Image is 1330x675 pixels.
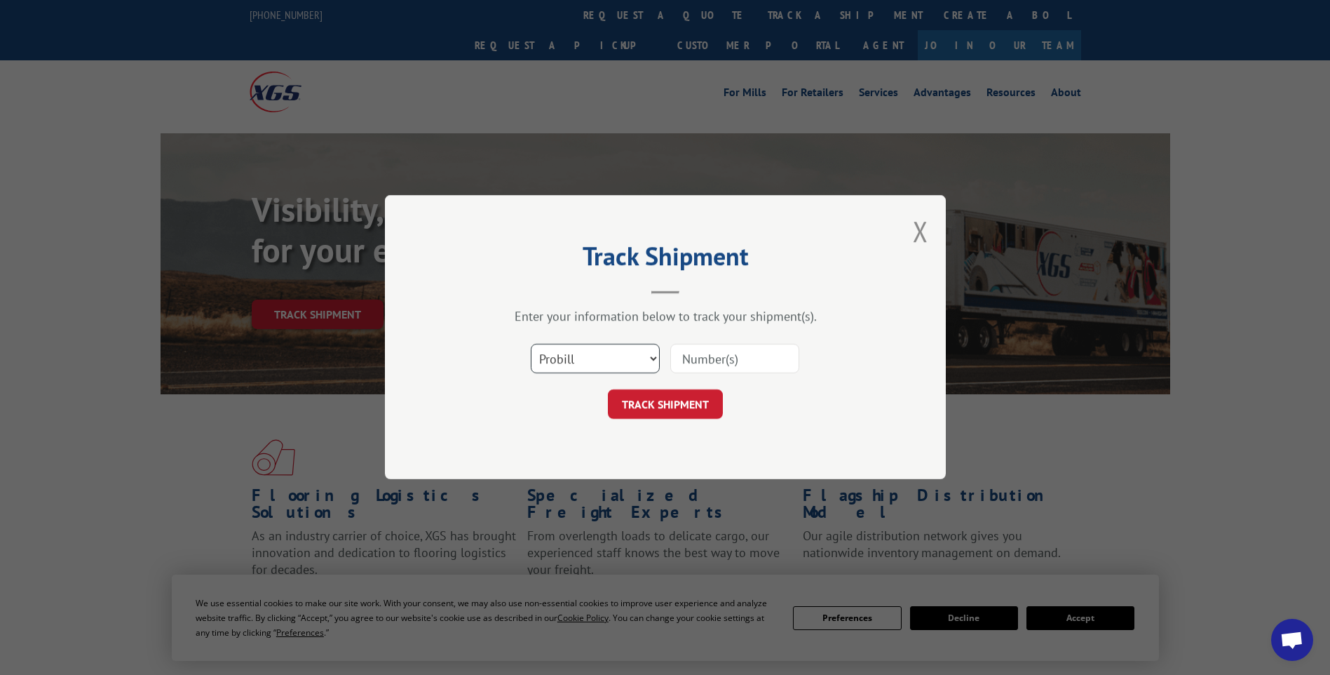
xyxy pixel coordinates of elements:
h2: Track Shipment [455,246,876,273]
div: Enter your information below to track your shipment(s). [455,309,876,325]
div: Open chat [1271,619,1313,661]
input: Number(s) [670,345,799,374]
button: TRACK SHIPMENT [608,390,723,420]
button: Close modal [913,213,928,250]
